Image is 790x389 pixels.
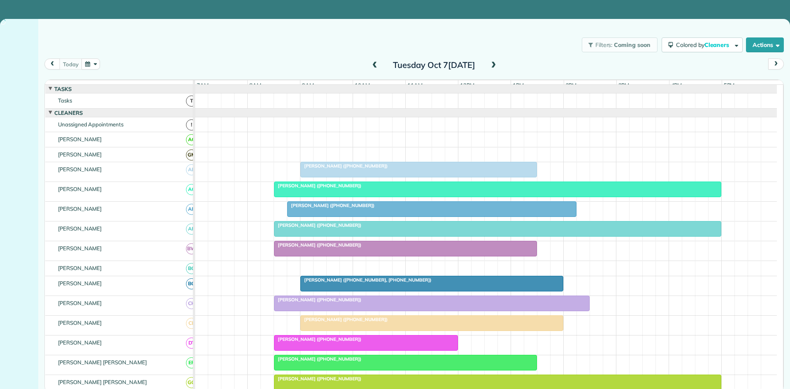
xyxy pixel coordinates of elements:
[722,82,737,89] span: 5pm
[300,163,388,169] span: [PERSON_NAME] ([PHONE_NUMBER])
[56,225,104,232] span: [PERSON_NAME]
[274,336,362,342] span: [PERSON_NAME] ([PHONE_NUMBER])
[383,61,486,70] h2: Tuesday Oct 7[DATE]
[186,134,197,145] span: AC
[56,151,104,158] span: [PERSON_NAME]
[595,41,613,49] span: Filters:
[768,58,784,70] button: next
[186,204,197,215] span: AF
[186,298,197,309] span: CH
[56,121,125,128] span: Unassigned Appointments
[511,82,525,89] span: 1pm
[195,82,210,89] span: 7am
[617,82,631,89] span: 3pm
[186,119,197,130] span: !
[458,82,476,89] span: 12pm
[353,82,372,89] span: 10am
[274,356,362,362] span: [PERSON_NAME] ([PHONE_NUMBER])
[676,41,732,49] span: Colored by
[300,82,316,89] span: 9am
[56,379,149,385] span: [PERSON_NAME] [PERSON_NAME]
[186,278,197,289] span: BG
[186,338,197,349] span: DT
[56,97,74,104] span: Tasks
[56,280,104,287] span: [PERSON_NAME]
[186,149,197,161] span: GM
[274,222,362,228] span: [PERSON_NAME] ([PHONE_NUMBER])
[248,82,263,89] span: 8am
[186,377,197,388] span: GG
[274,376,362,382] span: [PERSON_NAME] ([PHONE_NUMBER])
[56,265,104,271] span: [PERSON_NAME]
[56,205,104,212] span: [PERSON_NAME]
[746,37,784,52] button: Actions
[56,166,104,172] span: [PERSON_NAME]
[56,300,104,306] span: [PERSON_NAME]
[662,37,743,52] button: Colored byCleaners
[274,242,362,248] span: [PERSON_NAME] ([PHONE_NUMBER])
[186,224,197,235] span: AF
[274,183,362,189] span: [PERSON_NAME] ([PHONE_NUMBER])
[300,277,432,283] span: [PERSON_NAME] ([PHONE_NUMBER], [PHONE_NUMBER])
[59,58,82,70] button: today
[274,297,362,303] span: [PERSON_NAME] ([PHONE_NUMBER])
[614,41,651,49] span: Coming soon
[53,86,73,92] span: Tasks
[186,164,197,175] span: AB
[406,82,424,89] span: 11am
[704,41,731,49] span: Cleaners
[669,82,684,89] span: 4pm
[186,357,197,368] span: EP
[56,339,104,346] span: [PERSON_NAME]
[44,58,60,70] button: prev
[56,186,104,192] span: [PERSON_NAME]
[186,318,197,329] span: CL
[56,319,104,326] span: [PERSON_NAME]
[56,359,149,366] span: [PERSON_NAME] [PERSON_NAME]
[56,245,104,252] span: [PERSON_NAME]
[186,243,197,254] span: BW
[53,109,84,116] span: Cleaners
[300,317,388,322] span: [PERSON_NAME] ([PHONE_NUMBER])
[186,184,197,195] span: AC
[186,263,197,274] span: BC
[186,96,197,107] span: T
[56,136,104,142] span: [PERSON_NAME]
[287,203,375,208] span: [PERSON_NAME] ([PHONE_NUMBER])
[564,82,579,89] span: 2pm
